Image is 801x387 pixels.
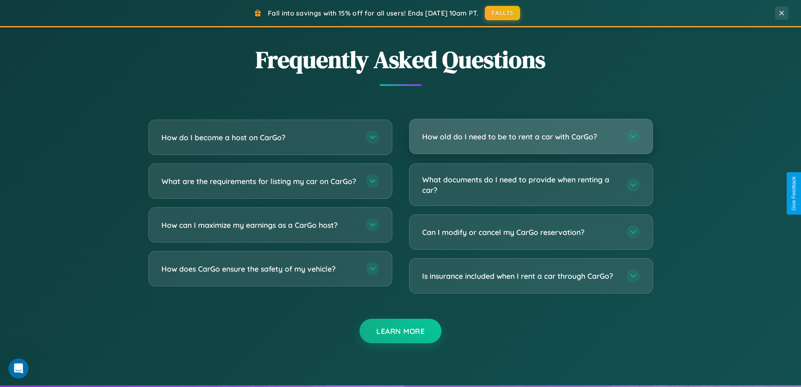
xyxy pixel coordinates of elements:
[268,9,478,17] span: Fall into savings with 15% off for all users! Ends [DATE] 10am PT.
[360,319,441,343] button: Learn More
[485,6,520,20] button: FALL15
[422,271,618,281] h3: Is insurance included when I rent a car through CarGo?
[422,227,618,238] h3: Can I modify or cancel my CarGo reservation?
[148,43,653,76] h2: Frequently Asked Questions
[422,174,618,195] h3: What documents do I need to provide when renting a car?
[8,358,29,379] iframe: Intercom live chat
[422,131,618,142] h3: How old do I need to be to rent a car with CarGo?
[161,176,357,187] h3: What are the requirements for listing my car on CarGo?
[161,264,357,274] h3: How does CarGo ensure the safety of my vehicle?
[161,132,357,143] h3: How do I become a host on CarGo?
[791,176,797,211] div: Give Feedback
[161,220,357,230] h3: How can I maximize my earnings as a CarGo host?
